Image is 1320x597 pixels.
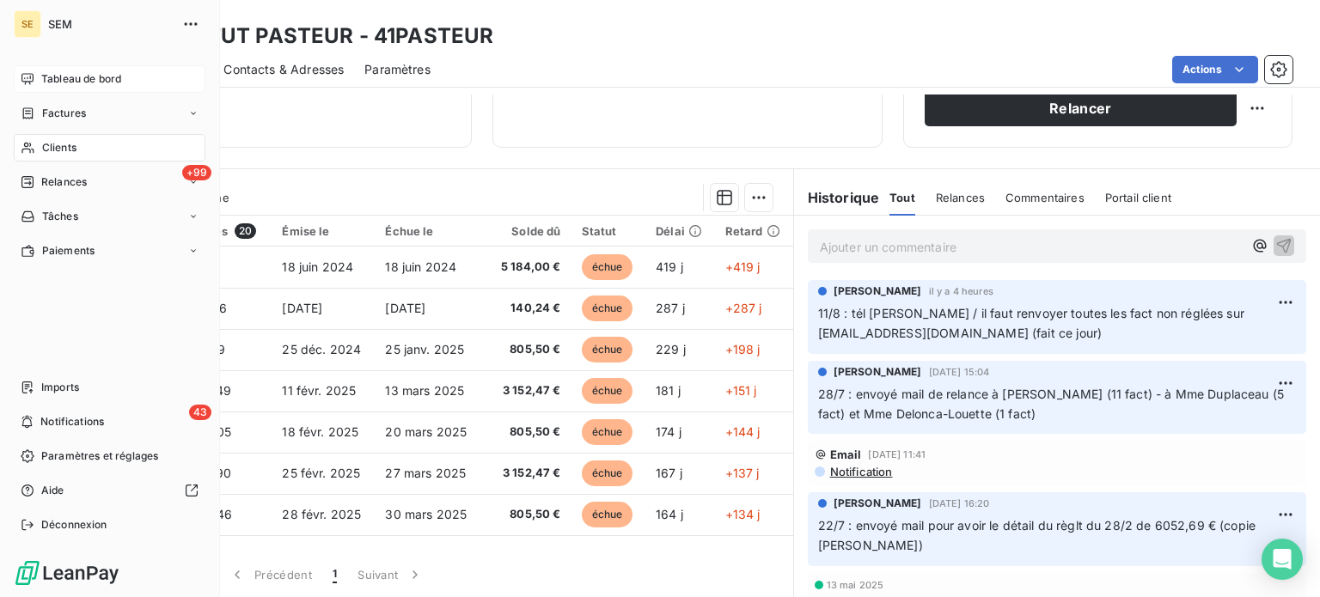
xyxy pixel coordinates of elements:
span: [PERSON_NAME] [834,283,922,299]
span: [DATE] 11:41 [868,449,926,460]
span: Paramètres [364,61,431,78]
a: Tableau de bord [14,65,205,93]
div: Statut [582,224,636,238]
span: Email [830,448,862,461]
span: Tout [889,191,915,204]
div: Échue le [385,224,470,238]
span: +419 j [725,259,761,274]
span: échue [582,295,633,321]
span: Paramètres et réglages [41,448,158,464]
span: échue [582,502,633,527]
span: +134 j [725,507,761,521]
h3: INSTITUT PASTEUR - 41PASTEUR [151,21,493,52]
span: Portail client [1105,191,1171,204]
span: échue [582,460,633,486]
span: 419 j [656,259,683,274]
div: Retard [725,224,783,238]
span: 22/7 : envoyé mail pour avoir le détail du règlt du 28/2 de 6052,69 € (copie [PERSON_NAME]) [818,518,1260,552]
span: 13 mars 2025 [385,383,464,398]
span: Factures [42,106,86,121]
span: 140,24 € [491,300,560,317]
span: 27 mars 2025 [385,466,466,480]
span: [DATE] 16:20 [929,498,990,509]
span: 3 152,47 € [491,382,560,399]
span: 805,50 € [491,341,560,358]
span: +144 j [725,424,761,439]
span: 805,50 € [491,423,560,441]
span: [DATE] 15:04 [929,367,990,377]
a: Aide [14,477,205,504]
span: Commentaires [1005,191,1085,204]
span: SEM [48,17,172,31]
span: [PERSON_NAME] [834,496,922,511]
span: 28 févr. 2025 [282,507,361,521]
span: 174 j [656,424,681,439]
a: Clients [14,134,205,161]
span: il y a 4 heures [929,286,993,296]
img: Logo LeanPay [14,559,120,587]
button: Suivant [347,557,434,593]
div: Solde dû [491,224,560,238]
span: Relances [41,174,87,190]
div: SE [14,10,41,38]
span: échue [582,419,633,445]
h6: Historique [794,187,880,208]
span: 1 [333,566,337,583]
span: +151 j [725,383,757,398]
span: 11 févr. 2025 [282,383,356,398]
span: 167 j [656,466,682,480]
span: Relances [936,191,985,204]
span: [DATE] [282,301,322,315]
span: Notifications [40,414,104,429]
span: 13 mai 2025 [827,580,884,590]
span: Tableau de bord [41,71,121,87]
span: [DATE] [385,301,425,315]
button: Relancer [925,90,1237,126]
button: Précédent [218,557,322,593]
a: Paiements [14,237,205,265]
span: +287 j [725,301,762,315]
a: Imports [14,374,205,401]
span: Clients [42,140,76,155]
span: 20 mars 2025 [385,424,467,439]
span: 181 j [656,383,681,398]
span: 25 janv. 2025 [385,342,464,356]
span: échue [582,254,633,280]
span: 805,50 € [491,506,560,523]
button: 1 [322,557,347,593]
span: [PERSON_NAME] [834,364,922,380]
span: 11/8 : tél [PERSON_NAME] / il faut renvoyer toutes les fact non réglées sur [EMAIL_ADDRESS][DOMAI... [818,306,1248,340]
span: 229 j [656,342,686,356]
span: +99 [182,165,211,180]
a: +99Relances [14,168,205,196]
span: +198 j [725,342,761,356]
span: 18 juin 2024 [385,259,456,274]
span: Déconnexion [41,517,107,533]
span: Tâches [42,209,78,224]
span: 287 j [656,301,685,315]
span: 43 [189,405,211,420]
span: +137 j [725,466,760,480]
span: Imports [41,380,79,395]
span: 25 déc. 2024 [282,342,361,356]
span: 30 mars 2025 [385,507,467,521]
a: Factures [14,100,205,127]
span: 3 152,47 € [491,465,560,482]
a: Tâches [14,203,205,230]
button: Actions [1172,56,1258,83]
span: 164 j [656,507,683,521]
span: 28/7 : envoyé mail de relance à [PERSON_NAME] (11 fact) - à Mme Duplaceau (5 fact) et Mme Delonca... [818,387,1288,421]
div: Délai [656,224,704,238]
span: 18 juin 2024 [282,259,353,274]
span: échue [582,378,633,404]
div: Émise le [282,224,364,238]
span: Aide [41,483,64,498]
div: Open Intercom Messenger [1262,539,1303,580]
span: 25 févr. 2025 [282,466,360,480]
span: échue [582,337,633,362]
span: Contacts & Adresses [223,61,344,78]
span: Notification [828,465,893,478]
span: 18 févr. 2025 [282,424,358,439]
a: Paramètres et réglages [14,442,205,470]
span: Paiements [42,243,95,259]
